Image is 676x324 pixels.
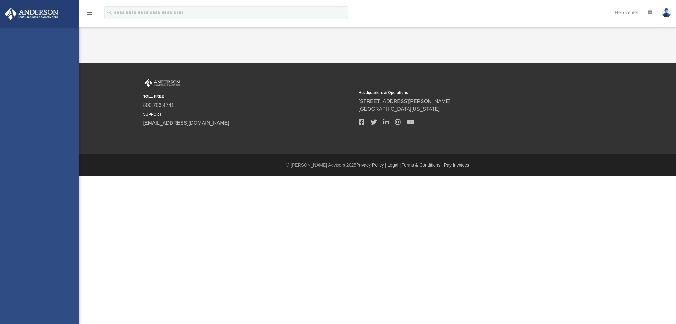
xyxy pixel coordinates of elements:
a: 800.706.4741 [143,102,174,108]
a: [GEOGRAPHIC_DATA][US_STATE] [359,106,440,112]
i: search [106,9,113,16]
a: Terms & Conditions | [402,162,443,168]
img: Anderson Advisors Platinum Portal [143,79,181,87]
img: Anderson Advisors Platinum Portal [3,8,60,20]
a: Legal | [388,162,401,168]
i: menu [86,9,93,17]
a: menu [86,12,93,17]
small: Headquarters & Operations [359,90,570,96]
div: © [PERSON_NAME] Advisors 2025 [79,162,676,169]
a: Privacy Policy | [356,162,386,168]
small: SUPPORT [143,111,354,117]
a: [EMAIL_ADDRESS][DOMAIN_NAME] [143,120,229,126]
a: Pay Invoices [444,162,469,168]
img: User Pic [662,8,671,17]
small: TOLL FREE [143,94,354,99]
a: [STREET_ADDRESS][PERSON_NAME] [359,99,451,104]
